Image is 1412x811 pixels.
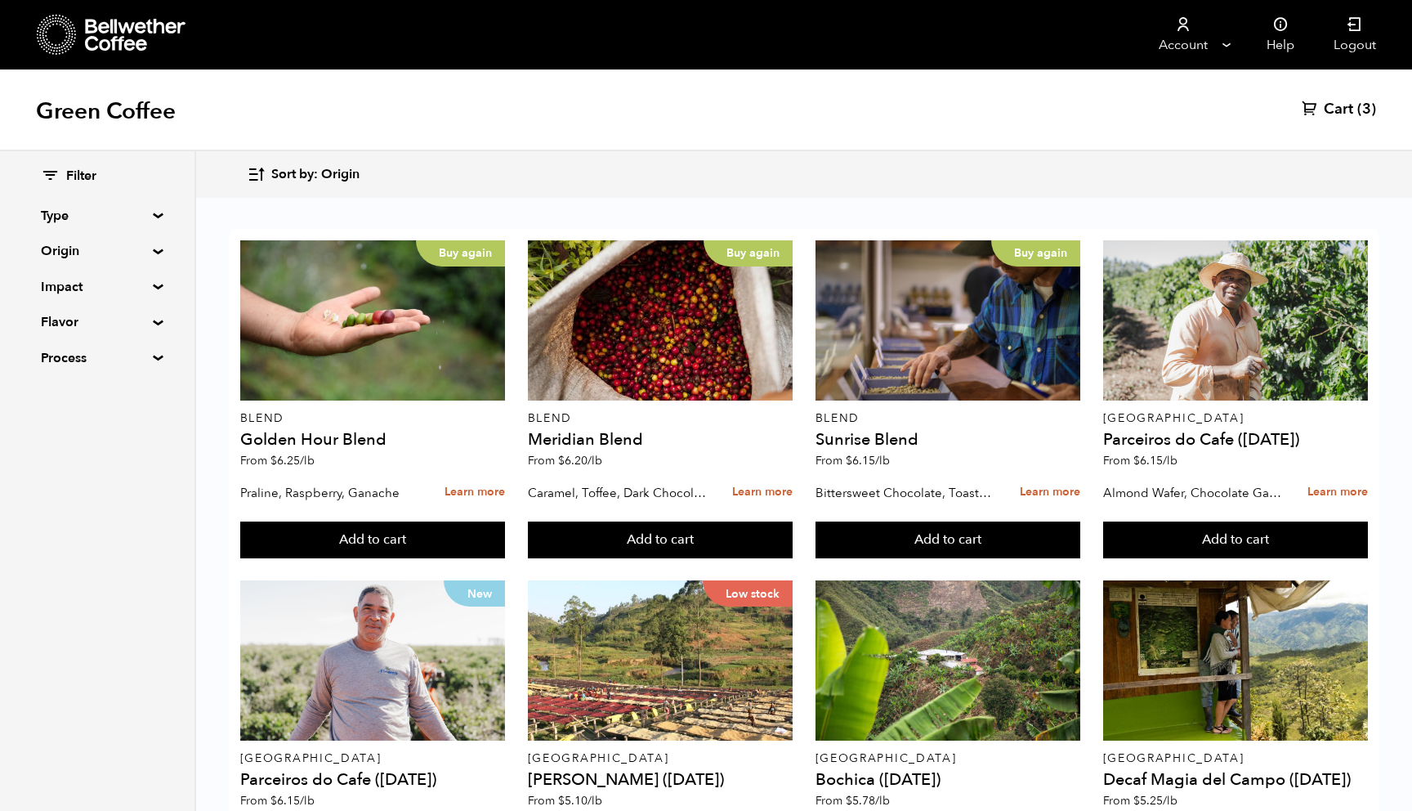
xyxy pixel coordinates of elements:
[588,453,602,468] span: /lb
[846,793,852,809] span: $
[247,155,360,194] button: Sort by: Origin
[1357,100,1376,119] span: (3)
[1103,432,1369,448] h4: Parceiros do Cafe ([DATE])
[558,453,602,468] bdi: 6.20
[528,453,602,468] span: From
[36,96,176,126] h1: Green Coffee
[1324,100,1353,119] span: Cart
[815,453,890,468] span: From
[1103,453,1177,468] span: From
[1103,772,1369,788] h4: Decaf Magia del Campo ([DATE])
[846,793,890,809] bdi: 5.78
[300,453,315,468] span: /lb
[240,453,315,468] span: From
[240,240,506,401] a: Buy again
[41,206,154,226] summary: Type
[41,277,154,297] summary: Impact
[41,348,154,368] summary: Process
[815,772,1081,788] h4: Bochica ([DATE])
[445,475,505,510] a: Learn more
[588,793,602,809] span: /lb
[240,522,506,559] button: Add to cart
[528,753,793,764] p: [GEOGRAPHIC_DATA]
[41,312,154,332] summary: Flavor
[240,753,506,764] p: [GEOGRAPHIC_DATA]
[703,580,793,607] p: Low stock
[1103,793,1177,809] span: From
[1020,475,1080,510] a: Learn more
[270,793,315,809] bdi: 6.15
[1133,793,1177,809] bdi: 5.25
[1103,522,1369,559] button: Add to cart
[528,580,793,741] a: Low stock
[300,793,315,809] span: /lb
[528,522,793,559] button: Add to cart
[240,580,506,741] a: New
[815,793,890,809] span: From
[815,432,1081,448] h4: Sunrise Blend
[240,772,506,788] h4: Parceiros do Cafe ([DATE])
[528,432,793,448] h4: Meridian Blend
[1163,793,1177,809] span: /lb
[240,481,421,505] p: Praline, Raspberry, Ganache
[528,793,602,809] span: From
[1163,453,1177,468] span: /lb
[815,481,996,505] p: Bittersweet Chocolate, Toasted Marshmallow, Candied Orange, Praline
[558,793,602,809] bdi: 5.10
[991,240,1080,267] p: Buy again
[846,453,852,468] span: $
[1103,413,1369,424] p: [GEOGRAPHIC_DATA]
[528,413,793,424] p: Blend
[1103,753,1369,764] p: [GEOGRAPHIC_DATA]
[815,413,1081,424] p: Blend
[416,240,505,267] p: Buy again
[846,453,890,468] bdi: 6.15
[815,240,1081,401] a: Buy again
[240,413,506,424] p: Blend
[270,453,315,468] bdi: 6.25
[815,522,1081,559] button: Add to cart
[558,453,565,468] span: $
[815,753,1081,764] p: [GEOGRAPHIC_DATA]
[66,168,96,186] span: Filter
[240,432,506,448] h4: Golden Hour Blend
[732,475,793,510] a: Learn more
[270,453,277,468] span: $
[704,240,793,267] p: Buy again
[1307,475,1368,510] a: Learn more
[1302,100,1376,119] a: Cart (3)
[1103,481,1284,505] p: Almond Wafer, Chocolate Ganache, Bing Cherry
[240,793,315,809] span: From
[271,166,360,184] span: Sort by: Origin
[1133,453,1177,468] bdi: 6.15
[528,240,793,401] a: Buy again
[558,793,565,809] span: $
[528,772,793,788] h4: [PERSON_NAME] ([DATE])
[1133,453,1140,468] span: $
[875,453,890,468] span: /lb
[41,241,154,261] summary: Origin
[875,793,890,809] span: /lb
[270,793,277,809] span: $
[528,481,708,505] p: Caramel, Toffee, Dark Chocolate
[1133,793,1140,809] span: $
[444,580,505,607] p: New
